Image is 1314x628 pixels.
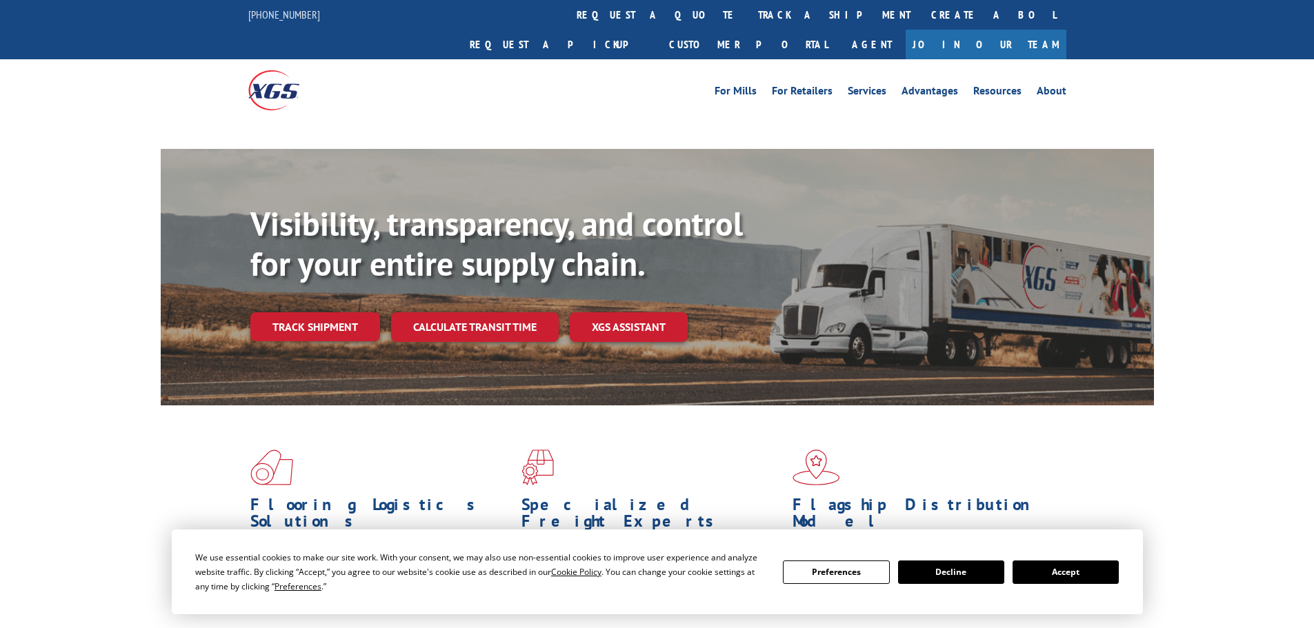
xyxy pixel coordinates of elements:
[838,30,906,59] a: Agent
[459,30,659,59] a: Request a pickup
[848,85,886,101] a: Services
[772,85,833,101] a: For Retailers
[551,566,601,578] span: Cookie Policy
[275,580,321,592] span: Preferences
[902,85,958,101] a: Advantages
[783,560,889,584] button: Preferences
[973,85,1022,101] a: Resources
[715,85,757,101] a: For Mills
[391,312,559,342] a: Calculate transit time
[793,496,1053,536] h1: Flagship Distribution Model
[248,8,320,21] a: [PHONE_NUMBER]
[195,550,766,594] div: We use essential cookies to make our site work. With your consent, we may also use non-essential ...
[793,449,840,485] img: xgs-icon-flagship-distribution-model-red
[172,529,1143,614] div: Cookie Consent Prompt
[1013,560,1119,584] button: Accept
[250,312,380,341] a: Track shipment
[250,449,293,485] img: xgs-icon-total-supply-chain-intelligence-red
[570,312,688,342] a: XGS ASSISTANT
[659,30,838,59] a: Customer Portal
[1037,85,1066,101] a: About
[521,449,554,485] img: xgs-icon-focused-on-flooring-red
[521,496,782,536] h1: Specialized Freight Experts
[906,30,1066,59] a: Join Our Team
[250,202,743,285] b: Visibility, transparency, and control for your entire supply chain.
[250,496,511,536] h1: Flooring Logistics Solutions
[898,560,1004,584] button: Decline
